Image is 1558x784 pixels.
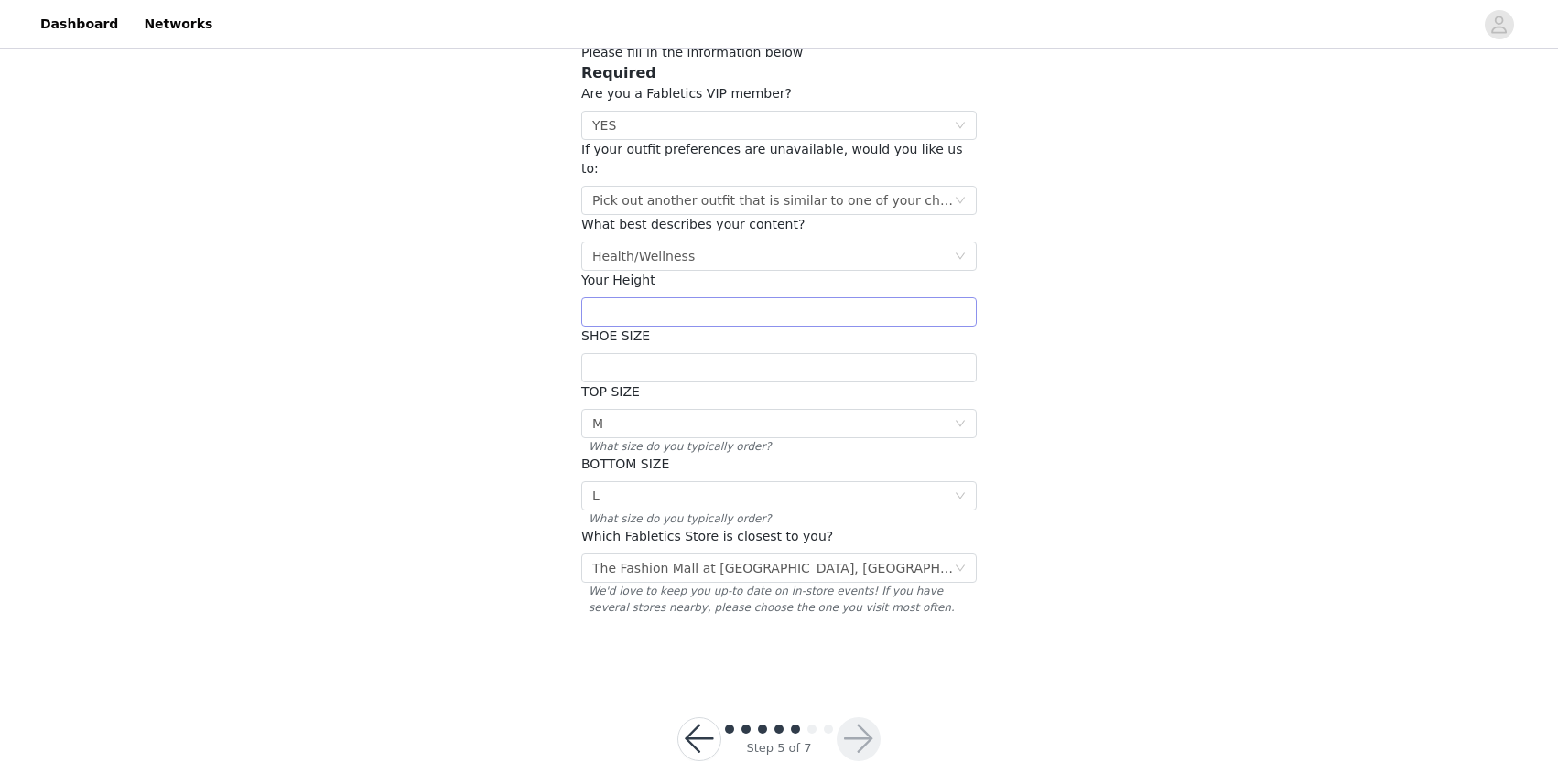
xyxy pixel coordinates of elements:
[592,112,616,139] div: YES
[592,242,695,270] div: Health/Wellness
[581,43,977,62] p: Please fill in the information below
[581,62,977,84] h3: Required
[592,482,600,510] div: L
[592,187,954,214] div: Pick out another outfit that is similar to one of your choices
[581,456,669,471] span: BOTTOM SIZE
[133,4,223,45] a: Networks
[955,251,966,263] i: icon: down
[955,195,966,208] i: icon: down
[592,554,954,582] div: The Fashion Mall at Keystone- Indianapolis, IN
[581,142,962,176] span: If your outfit preferences are unavailable, would you like us to:
[581,86,792,101] span: Are you a Fabletics VIP member?
[581,583,977,616] span: We'd love to keep you up-to date on in-store events! If you have several stores nearby, please ch...
[581,438,977,455] span: What size do you typically order?
[581,510,977,527] span: What size do you typically order?
[955,120,966,133] i: icon: down
[581,217,805,231] span: What best describes your content?
[955,563,966,575] i: icon: down
[581,273,655,287] span: Your Height
[955,490,966,503] i: icon: down
[581,384,640,399] span: TOP SIZE
[955,418,966,431] i: icon: down
[29,4,129,45] a: Dashboard
[592,410,603,437] div: M
[746,739,811,757] div: Step 5 of 7
[581,529,833,543] span: Which Fabletics Store is closest to you?
[1490,10,1508,39] div: avatar
[581,328,650,343] span: SHOE SIZE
